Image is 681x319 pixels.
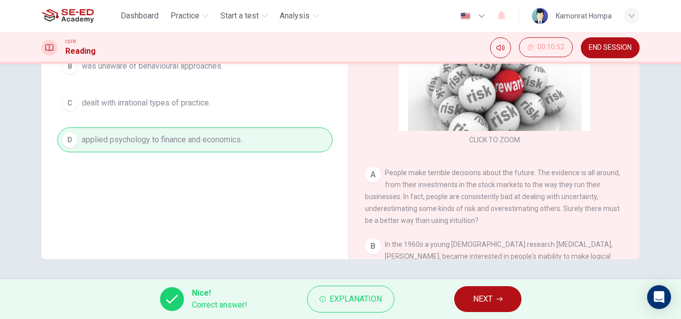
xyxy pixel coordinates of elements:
[365,238,381,254] div: B
[454,286,521,312] button: NEXT
[365,169,620,224] span: People make terrible decisions about the future. The evidence is all around, from their investmen...
[307,286,394,313] button: Explanation
[192,299,247,311] span: Correct answer!
[192,287,247,299] span: Nice!
[167,7,212,25] button: Practice
[65,38,76,45] span: CEFR
[581,37,640,58] button: END SESSION
[41,6,117,26] a: SE-ED Academy logo
[216,7,272,25] button: Start a test
[532,8,548,24] img: Profile picture
[121,10,159,22] span: Dashboard
[280,10,310,22] span: Analysis
[490,37,511,58] div: Mute
[537,43,564,51] span: 00:10:52
[556,10,612,22] div: Kamonrat Hompa
[220,10,259,22] span: Start a test
[65,45,96,57] h1: Reading
[473,292,493,306] span: NEXT
[589,44,632,52] span: END SESSION
[117,7,163,25] button: Dashboard
[170,10,199,22] span: Practice
[330,292,382,306] span: Explanation
[519,37,573,57] button: 00:10:52
[276,7,323,25] button: Analysis
[459,12,472,20] img: en
[41,6,94,26] img: SE-ED Academy logo
[647,285,671,309] div: Open Intercom Messenger
[519,37,573,58] div: Hide
[365,167,381,183] div: A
